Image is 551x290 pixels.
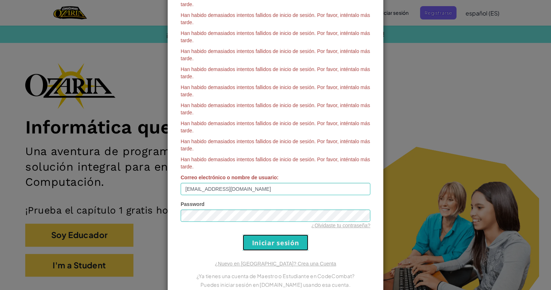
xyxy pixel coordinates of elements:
p: ¿Ya tienes una cuenta de Maestro o Estudiante en CodeCombat? [181,272,370,280]
input: Iniciar sesión [243,234,308,251]
p: Puedes iniciar sesión en [DOMAIN_NAME] usando esa cuenta. [181,280,370,289]
span: Han habido demasiados intentos fallidos de inicio de sesión. Por favor, inténtalo más tarde. [181,48,370,62]
a: ¿Nuevo en [GEOGRAPHIC_DATA]? Crea una Cuenta [215,261,336,267]
span: Han habido demasiados intentos fallidos de inicio de sesión. Por favor, inténtalo más tarde. [181,84,370,98]
span: Han habido demasiados intentos fallidos de inicio de sesión. Por favor, inténtalo más tarde. [181,156,370,170]
span: Han habido demasiados intentos fallidos de inicio de sesión. Por favor, inténtalo más tarde. [181,12,370,26]
span: Han habido demasiados intentos fallidos de inicio de sesión. Por favor, inténtalo más tarde. [181,138,370,152]
span: Correo electrónico o nombre de usuario [181,175,277,180]
span: Han habido demasiados intentos fallidos de inicio de sesión. Por favor, inténtalo más tarde. [181,120,370,134]
span: Han habido demasiados intentos fallidos de inicio de sesión. Por favor, inténtalo más tarde. [181,102,370,116]
label: : [181,174,279,181]
a: ¿Olvidaste tu contraseña? [312,223,370,228]
span: Han habido demasiados intentos fallidos de inicio de sesión. Por favor, inténtalo más tarde. [181,66,370,80]
span: Han habido demasiados intentos fallidos de inicio de sesión. Por favor, inténtalo más tarde. [181,30,370,44]
span: Password [181,201,204,207]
